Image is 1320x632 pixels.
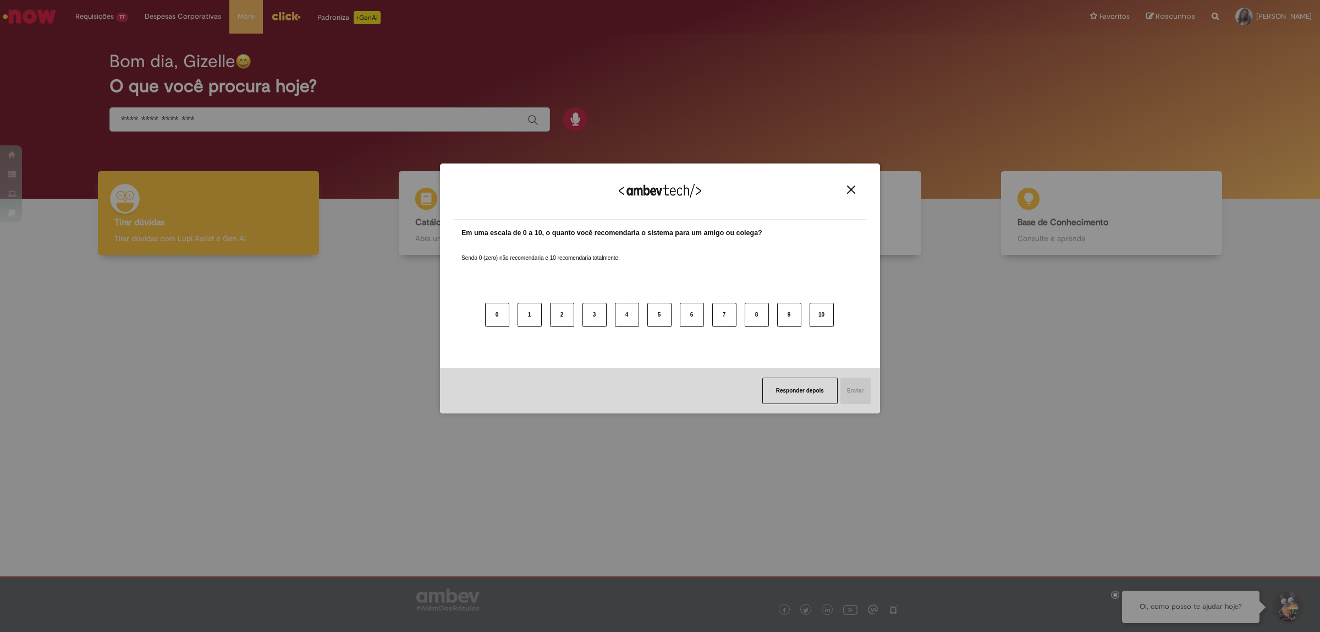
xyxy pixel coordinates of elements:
label: Sendo 0 (zero) não recomendaria e 10 recomendaria totalmente. [461,241,620,262]
button: 4 [615,303,639,327]
button: 7 [712,303,736,327]
button: 6 [680,303,704,327]
button: 2 [550,303,574,327]
button: 5 [647,303,672,327]
button: 9 [777,303,801,327]
button: 1 [518,303,542,327]
button: 8 [745,303,769,327]
button: 3 [582,303,607,327]
img: Close [847,186,855,194]
button: 0 [485,303,509,327]
button: Close [844,185,859,194]
button: 10 [810,303,834,327]
button: Responder depois [762,378,838,404]
label: Em uma escala de 0 a 10, o quanto você recomendaria o sistema para um amigo ou colega? [461,228,762,238]
img: Logo Ambevtech [619,184,701,198]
